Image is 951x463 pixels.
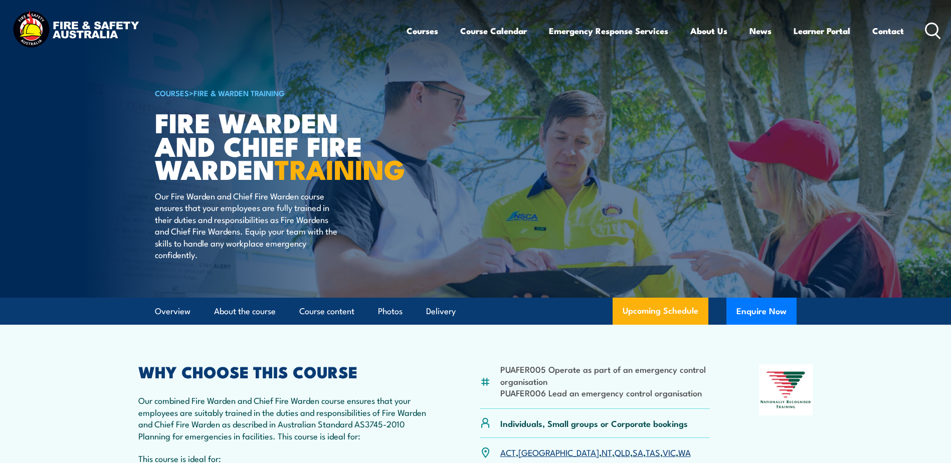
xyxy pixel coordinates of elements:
a: About the course [214,298,276,325]
h2: WHY CHOOSE THIS COURSE [138,364,431,378]
a: [GEOGRAPHIC_DATA] [518,446,599,458]
a: Contact [872,18,904,44]
li: PUAFER006 Lead an emergency control organisation [500,387,710,398]
a: TAS [646,446,660,458]
a: Fire & Warden Training [194,87,285,98]
p: , , , , , , , [500,446,691,458]
a: Courses [407,18,438,44]
button: Enquire Now [726,298,797,325]
img: Nationally Recognised Training logo. [759,364,813,415]
a: News [749,18,772,44]
a: NT [602,446,612,458]
a: Course Calendar [460,18,527,44]
a: About Us [690,18,727,44]
a: QLD [615,446,630,458]
a: Course content [299,298,354,325]
a: COURSES [155,87,189,98]
p: Our Fire Warden and Chief Fire Warden course ensures that your employees are fully trained in the... [155,190,338,260]
h6: > [155,87,403,99]
a: WA [678,446,691,458]
a: Photos [378,298,403,325]
p: Individuals, Small groups or Corporate bookings [500,417,688,429]
h1: Fire Warden and Chief Fire Warden [155,110,403,180]
a: Learner Portal [794,18,850,44]
a: Overview [155,298,191,325]
a: Emergency Response Services [549,18,668,44]
a: Delivery [426,298,456,325]
a: SA [633,446,643,458]
li: PUAFER005 Operate as part of an emergency control organisation [500,363,710,387]
a: VIC [663,446,676,458]
p: Our combined Fire Warden and Chief Fire Warden course ensures that your employees are suitably tr... [138,394,431,441]
a: Upcoming Schedule [613,298,708,325]
a: ACT [500,446,516,458]
strong: TRAINING [275,147,405,189]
